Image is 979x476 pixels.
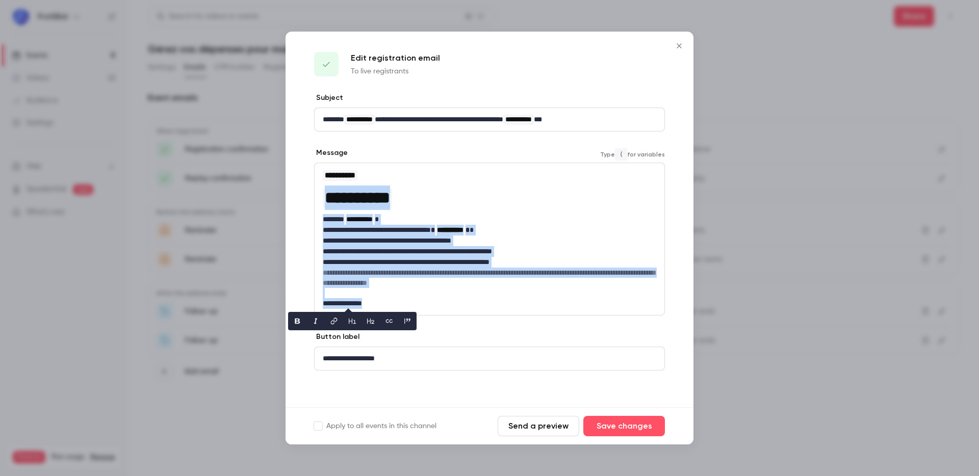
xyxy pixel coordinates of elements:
[326,313,342,329] button: link
[615,148,627,161] code: {
[583,416,665,436] button: Save changes
[289,313,305,329] button: bold
[314,332,359,342] label: Button label
[351,52,440,64] p: Edit registration email
[315,347,664,370] div: editor
[399,313,416,329] button: blockquote
[315,108,664,131] div: editor
[351,66,440,76] p: To live registrants
[314,421,436,431] label: Apply to all events in this channel
[600,148,665,161] span: Type for variables
[314,148,348,158] label: Message
[314,93,343,103] label: Subject
[315,163,664,315] div: editor
[307,313,324,329] button: italic
[669,36,689,56] button: Close
[498,416,579,436] button: Send a preview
